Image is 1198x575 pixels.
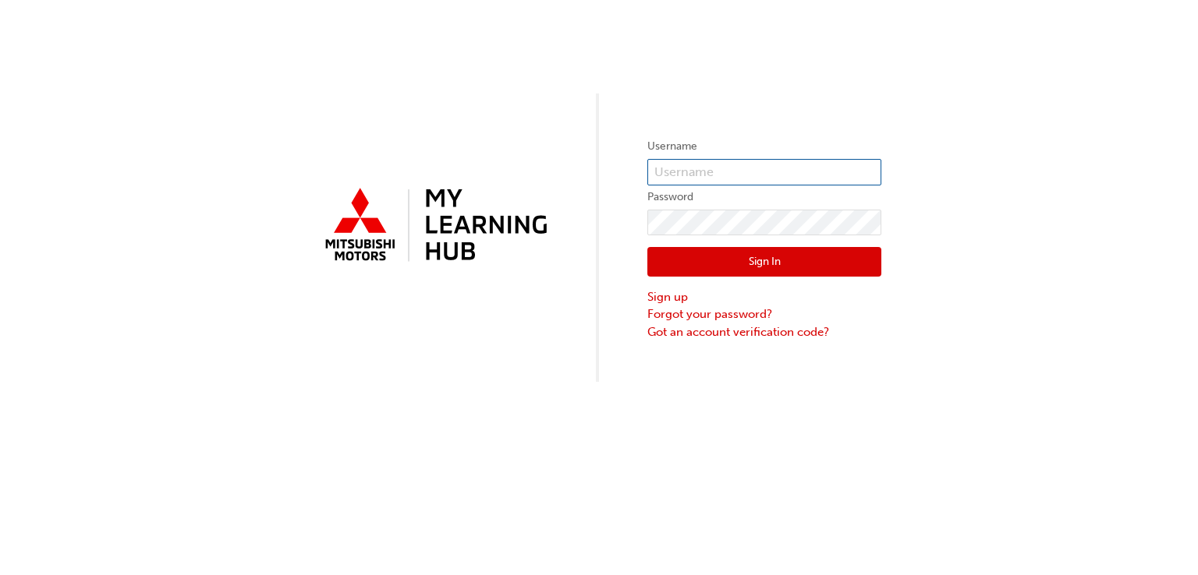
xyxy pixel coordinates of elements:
a: Sign up [647,288,881,306]
img: mmal [317,182,551,270]
input: Username [647,159,881,185]
a: Got an account verification code? [647,323,881,341]
a: Forgot your password? [647,305,881,323]
label: Username [647,137,881,156]
button: Sign In [647,247,881,277]
label: Password [647,188,881,206]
